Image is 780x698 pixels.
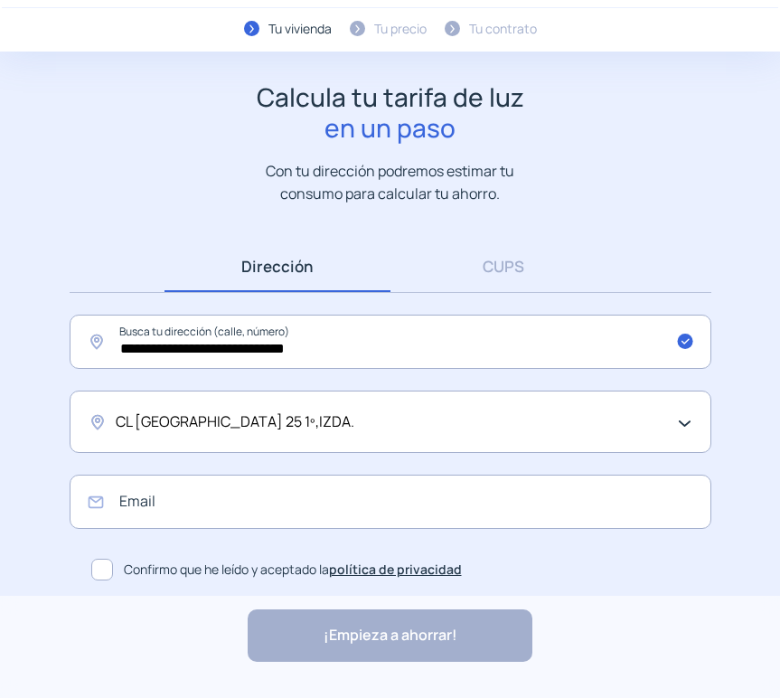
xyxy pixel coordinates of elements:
[164,241,390,292] a: Dirección
[257,82,524,143] h1: Calcula tu tarifa de luz
[469,19,537,39] div: Tu contrato
[124,560,462,580] span: Confirmo que he leído y aceptado la
[268,19,332,39] div: Tu vivienda
[390,241,616,292] a: CUPS
[257,113,524,144] span: en un paso
[248,160,532,204] p: Con tu dirección podremos estimar tu consumo para calcular tu ahorro.
[329,561,462,578] a: política de privacidad
[374,19,427,39] div: Tu precio
[116,410,354,434] span: CL [GEOGRAPHIC_DATA] 25 1º,IZDA.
